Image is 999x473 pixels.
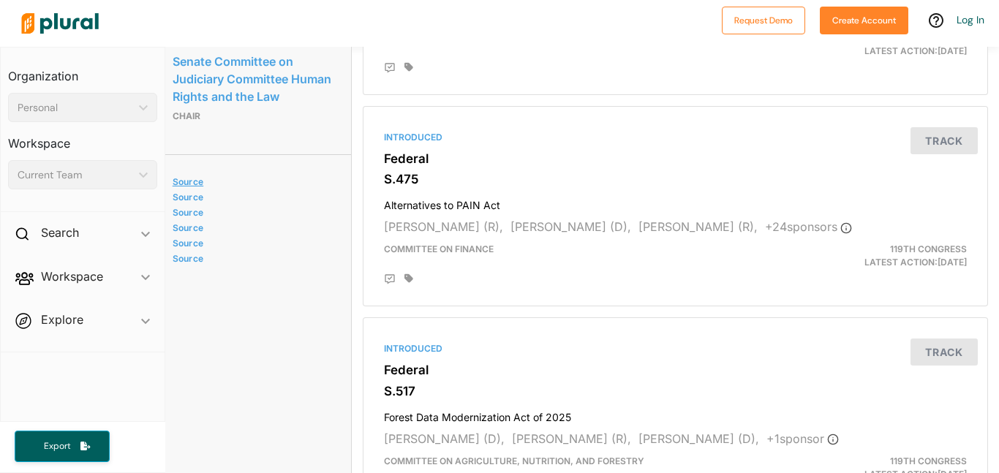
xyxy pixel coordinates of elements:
[384,219,503,234] span: [PERSON_NAME] (R),
[173,192,329,203] a: Source
[765,219,852,234] span: + 24 sponsor s
[15,431,110,462] button: Export
[34,440,80,453] span: Export
[173,50,333,107] a: Senate Committee on Judiciary Committee Human Rights and the Law
[173,176,329,187] a: Source
[384,62,396,74] div: Add Position Statement
[384,273,396,285] div: Add Position Statement
[173,207,329,218] a: Source
[173,222,329,233] a: Source
[384,342,967,355] div: Introduced
[18,100,133,116] div: Personal
[384,243,494,254] span: Committee on Finance
[766,431,839,446] span: + 1 sponsor
[722,7,805,34] button: Request Demo
[911,127,978,154] button: Track
[41,224,79,241] h2: Search
[820,12,908,27] a: Create Account
[384,431,505,446] span: [PERSON_NAME] (D),
[384,404,967,424] h4: Forest Data Modernization Act of 2025
[512,431,631,446] span: [PERSON_NAME] (R),
[384,363,967,377] h3: Federal
[384,192,967,212] h4: Alternatives to PAIN Act
[820,7,908,34] button: Create Account
[638,219,758,234] span: [PERSON_NAME] (R),
[8,55,157,87] h3: Organization
[510,219,631,234] span: [PERSON_NAME] (D),
[173,107,333,125] p: Chair
[776,243,978,269] div: Latest Action: [DATE]
[384,131,967,144] div: Introduced
[384,455,644,466] span: Committee on Agriculture, Nutrition, and Forestry
[173,253,329,264] a: Source
[890,243,967,254] span: 119th Congress
[404,273,413,284] div: Add tags
[890,455,967,466] span: 119th Congress
[911,338,978,366] button: Track
[384,172,967,186] h3: S.475
[404,62,413,72] div: Add tags
[722,12,805,27] a: Request Demo
[638,431,759,446] span: [PERSON_NAME] (D),
[173,238,329,249] a: Source
[18,167,133,183] div: Current Team
[957,13,984,26] a: Log In
[8,122,157,154] h3: Workspace
[384,384,967,398] h3: S.517
[384,151,967,166] h3: Federal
